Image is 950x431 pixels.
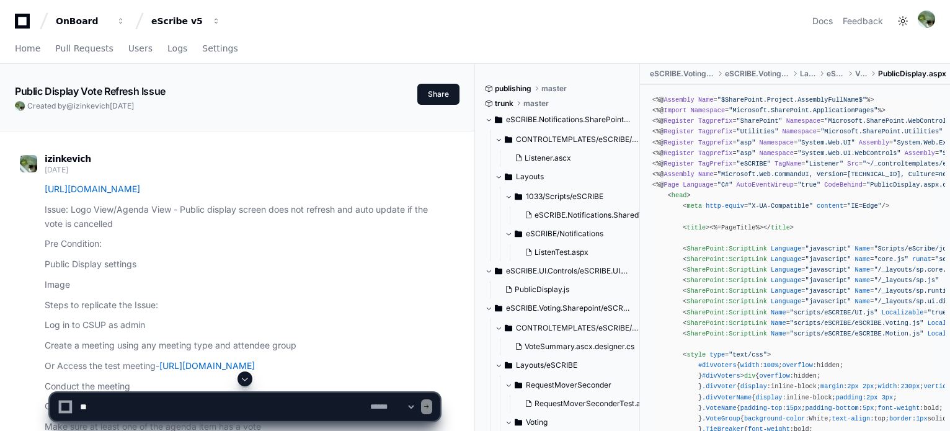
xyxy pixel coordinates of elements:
[771,224,790,231] span: title
[686,351,706,358] span: style
[771,287,801,295] span: Language
[55,45,113,52] span: Pull Requests
[151,15,205,27] div: eScribe v5
[748,202,813,210] span: "X-UA-Compatible"
[516,172,544,182] span: Layouts
[740,362,760,369] span: width
[771,330,786,337] span: Name
[683,351,771,358] span: < = >
[805,266,851,273] span: "javascript"
[520,244,643,261] button: ListenTest.aspx
[664,171,694,178] span: Assembly
[45,184,140,194] a: [URL][DOMAIN_NAME]
[918,11,935,28] img: avatar
[495,84,531,94] span: publishing
[495,318,641,338] button: CONTROLTEMPLATES/eSCRIBE/Voting
[664,96,694,104] span: Assembly
[859,139,889,146] span: Assembly
[495,167,641,187] button: Layouts
[737,117,783,125] span: "SharePoint"
[51,10,130,32] button: OnBoard
[698,128,732,135] span: Tagprefix
[783,362,813,369] span: overflow
[800,69,817,79] span: Layouts
[878,69,946,79] span: PublicDisplay.aspx
[760,149,794,157] span: Namespace
[855,245,871,252] span: Name
[855,69,868,79] span: Voting
[855,287,871,295] span: Name
[506,266,631,276] span: eSCRIBE.UI.Controls/eSCRIBE.UI.Controls/Layouts/1033/Scripts/eSCRIBE/RTS
[45,203,440,231] p: Issue: Logo View/Agenda View - Public display screen does not refresh and auto update if the vote...
[771,277,801,284] span: Language
[664,128,694,135] span: Register
[686,255,766,263] span: SharePoint:ScriptLink
[664,160,694,167] span: Register
[535,247,588,257] span: ListenTest.aspx
[912,255,931,263] span: runat
[45,359,440,373] p: Or Access the test meeting-
[775,160,801,167] span: TagName
[505,132,512,147] svg: Directory
[45,257,440,272] p: Public Display settings
[505,169,512,184] svg: Directory
[683,224,709,231] span: < >
[737,181,794,189] span: AutoEventWireup
[686,245,766,252] span: SharePoint:ScriptLink
[485,298,631,318] button: eSCRIBE.Voting.Sharepoint/eSCRIBE.Voting.Sharepoint
[485,110,631,130] button: eSCRIBE.Notifications.SharePoint/eSCRIBE.Notifications.SharePoint
[15,85,166,97] app-text-character-animate: Public Display Vote Refresh Issue
[805,277,851,284] span: "javascript"
[146,10,226,32] button: eScribe v5
[686,202,702,210] span: meta
[683,202,889,210] span: < = = />
[516,360,577,370] span: Layouts/eSCRIBE
[672,192,687,199] span: head
[45,339,440,353] p: Create a meeting using any meeting type and attendee group
[664,181,679,189] span: Page
[516,135,641,144] span: CONTROLTEMPLATES/eSCRIBE/Notifications
[910,390,944,424] iframe: Open customer support
[56,15,109,27] div: OnBoard
[706,202,744,210] span: http-equiv
[874,255,908,263] span: "core.js"
[526,229,603,239] span: eSCRIBE/Notifications
[66,101,74,110] span: @
[817,202,843,210] span: content
[797,181,820,189] span: "true"
[541,84,567,94] span: master
[495,301,502,316] svg: Directory
[806,160,844,167] span: "Listener"
[20,155,37,172] img: avatar
[505,224,650,244] button: eSCRIBE/Notifications
[495,112,502,127] svg: Directory
[805,287,851,295] span: "javascript"
[668,192,691,199] span: < >
[202,35,238,63] a: Settings
[55,35,113,63] a: Pull Requests
[698,160,732,167] span: TagPrefix
[698,117,732,125] span: Tagprefix
[805,298,851,305] span: "javascript"
[683,181,713,189] span: Language
[535,210,672,220] span: eSCRIBE.Notifications.SharedWorker.js
[27,101,134,111] span: Created by
[698,171,714,178] span: Name
[729,107,877,114] span: "Microsoft.SharePoint.ApplicationPages"
[686,224,706,231] span: title
[159,360,255,371] a: [URL][DOMAIN_NAME]
[698,149,732,157] span: Tagprefix
[709,351,725,358] span: type
[783,128,817,135] span: Namespace
[686,298,766,305] span: SharePoint:ScriptLink
[737,149,756,157] span: "asp"
[686,277,766,284] span: SharePoint:ScriptLink
[686,287,766,295] span: SharePoint:ScriptLink
[805,245,851,252] span: "javascript"
[110,101,134,110] span: [DATE]
[717,181,733,189] span: "C#"
[495,264,502,278] svg: Directory
[771,266,801,273] span: Language
[855,298,871,305] span: Name
[664,139,694,146] span: Register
